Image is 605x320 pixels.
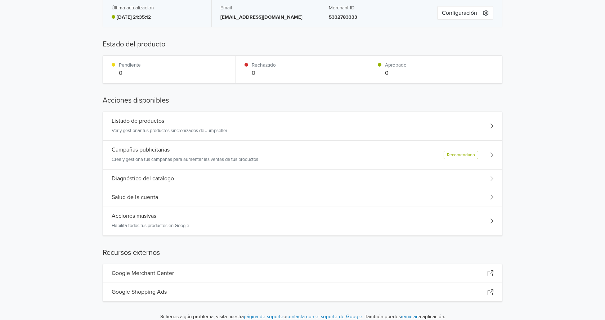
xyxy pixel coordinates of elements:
h5: Estado del producto [103,39,502,50]
a: contacta con el soporte de Google [286,314,362,320]
h5: Listado de productos [112,118,164,125]
div: Recomendado [444,151,478,159]
h5: Recursos externos [103,247,502,258]
div: Salud de la cuenta [103,188,502,207]
p: 0 [252,69,276,77]
h5: Última actualización [112,5,154,11]
p: [EMAIL_ADDRESS][DOMAIN_NAME] [220,14,312,21]
h5: Email [220,5,312,11]
div: Campañas publicitariasCrea y gestiona tus campañas para aumentar las ventas de tus productosRecom... [103,141,502,170]
div: Listado de productosVer y gestionar tus productos sincronizados de Jumpseller [103,112,502,141]
div: Google Merchant Center [103,264,502,283]
a: página de soporte [244,314,283,320]
p: [DATE] 21:35:12 [117,14,151,21]
h5: Google Merchant Center [112,270,174,277]
p: 0 [119,69,141,77]
h5: Merchant ID [329,5,420,11]
div: Aprobado0 [369,56,502,83]
h5: Diagnóstico del catálogo [112,175,174,182]
p: Crea y gestiona tus campañas para aumentar las ventas de tus productos [112,156,258,163]
div: Google Shopping Ads [103,283,502,301]
p: Ver y gestionar tus productos sincronizados de Jumpseller [112,127,227,135]
p: Rechazado [252,62,276,69]
p: Aprobado [385,62,407,69]
p: 0 [385,69,407,77]
div: Acciones masivasHabilita todos tus productos en Google [103,207,502,235]
button: Configuración [437,6,493,20]
p: 5332783333 [329,14,420,21]
p: Habilita todos tus productos en Google [112,222,189,230]
h5: Salud de la cuenta [112,194,158,201]
p: Pendiente [119,62,141,69]
h5: Campañas publicitarias [112,147,170,153]
h5: Acciones masivas [112,213,156,220]
a: reiniciar [401,314,417,320]
div: Rechazado0 [236,56,369,83]
div: Pendiente0 [103,56,236,83]
h5: Google Shopping Ads [112,289,167,296]
div: Diagnóstico del catálogo [103,170,502,188]
h5: Acciones disponibles [103,95,502,106]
